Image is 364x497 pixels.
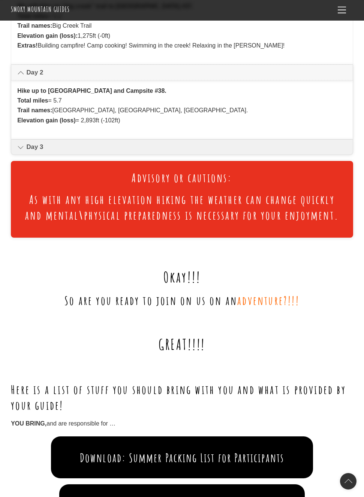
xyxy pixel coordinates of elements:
[51,436,313,478] button: Download: Summer Packing List for Participants
[26,143,346,152] span: Day 3
[237,293,300,308] span: adventure?!!!
[11,4,70,14] a: Smoky Mountain Guides
[17,33,78,39] strong: Elevation gain (loss):
[11,419,353,429] p: and are responsible for …
[51,450,313,465] a: Download: Summer Packing List for Participants
[17,97,48,104] strong: Total miles
[17,22,52,29] strong: Trail names:
[11,420,46,427] strong: YOU BRING,
[11,293,353,308] h2: So are you ready to join on us on an
[17,88,166,94] strong: Hike up to [GEOGRAPHIC_DATA] and Campsite #38.
[17,42,37,49] strong: Extras!
[11,268,353,286] h1: Okay!!!
[20,192,344,223] h2: As with any high elevation hiking the weather can change quickly and mental\physical preparedness...
[334,3,349,18] a: Menu
[11,140,353,155] a: Day 3
[26,68,346,77] span: Day 2
[17,117,76,124] strong: Elevation gain (loss)
[17,1,347,51] p: = 5.2 Big Creek Trail 1,275ft (-0ft) Building campfire! Camp cooking! Swimming in the creek! Rela...
[17,86,347,126] p: = 5.7 [GEOGRAPHIC_DATA], [GEOGRAPHIC_DATA], [GEOGRAPHIC_DATA]. = 2,893ft (-102ft)
[11,382,353,413] h2: Here is a list of stuff you should bring with you and what is provided by your guide!
[17,107,52,113] strong: Trail names:
[11,336,353,353] h1: GREAT!!!!
[11,65,353,80] a: Day 2
[20,170,344,186] h2: Advisory or cautions:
